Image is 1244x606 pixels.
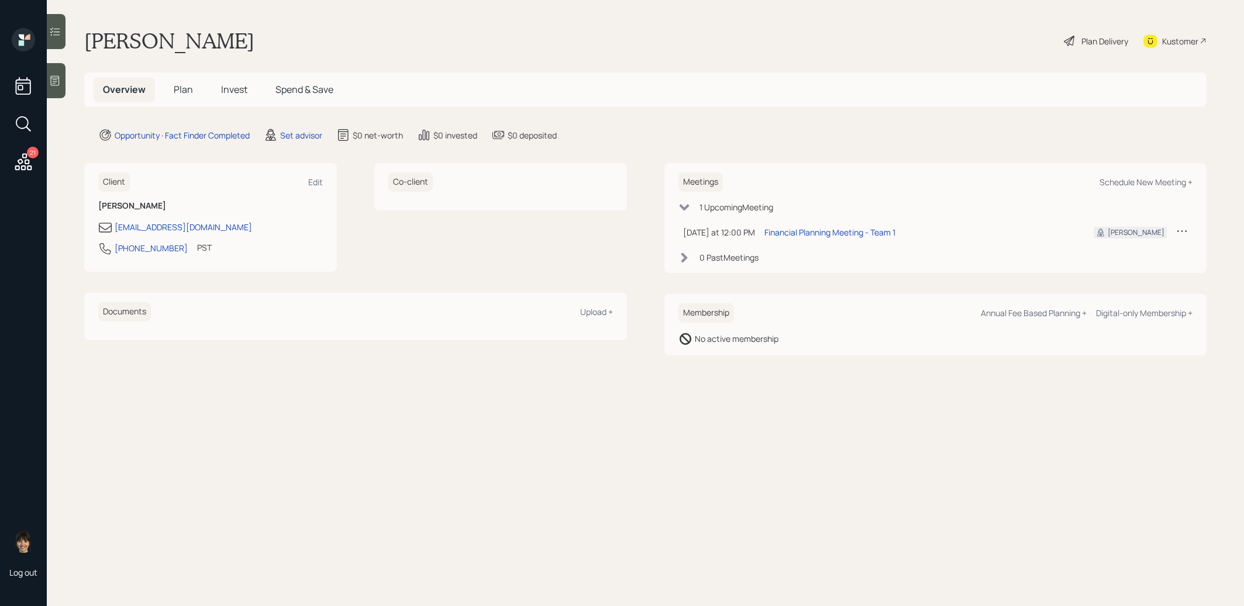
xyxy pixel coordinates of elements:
div: [DATE] at 12:00 PM [683,226,755,238]
span: Invest [221,83,247,96]
div: Schedule New Meeting + [1100,176,1193,188]
h1: [PERSON_NAME] [84,28,254,54]
div: No active membership [695,333,778,345]
div: $0 deposited [508,129,557,141]
div: Opportunity · Fact Finder Completed [115,129,250,141]
img: treva-nostdahl-headshot.png [12,529,35,553]
div: Financial Planning Meeting - Team 1 [764,226,895,238]
div: 21 [27,147,39,158]
div: 1 Upcoming Meeting [699,201,773,213]
div: [PERSON_NAME] [1108,227,1164,238]
h6: Co-client [388,172,433,192]
span: Spend & Save [275,83,333,96]
div: Plan Delivery [1081,35,1128,47]
h6: Documents [98,302,151,321]
h6: Client [98,172,130,192]
div: [EMAIL_ADDRESS][DOMAIN_NAME] [115,221,252,233]
div: Digital-only Membership + [1096,307,1193,318]
div: Set advisor [280,129,322,141]
span: Overview [103,83,146,96]
div: Log out [9,567,37,578]
div: Edit [308,176,323,188]
h6: Meetings [678,172,723,192]
div: Kustomer [1162,35,1198,47]
div: $0 invested [433,129,477,141]
div: Upload + [580,306,613,317]
h6: Membership [678,303,734,323]
div: 0 Past Meeting s [699,251,759,264]
div: [PHONE_NUMBER] [115,242,188,254]
div: PST [197,241,212,254]
h6: [PERSON_NAME] [98,201,323,211]
div: Annual Fee Based Planning + [981,307,1087,318]
div: $0 net-worth [353,129,403,141]
span: Plan [174,83,193,96]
